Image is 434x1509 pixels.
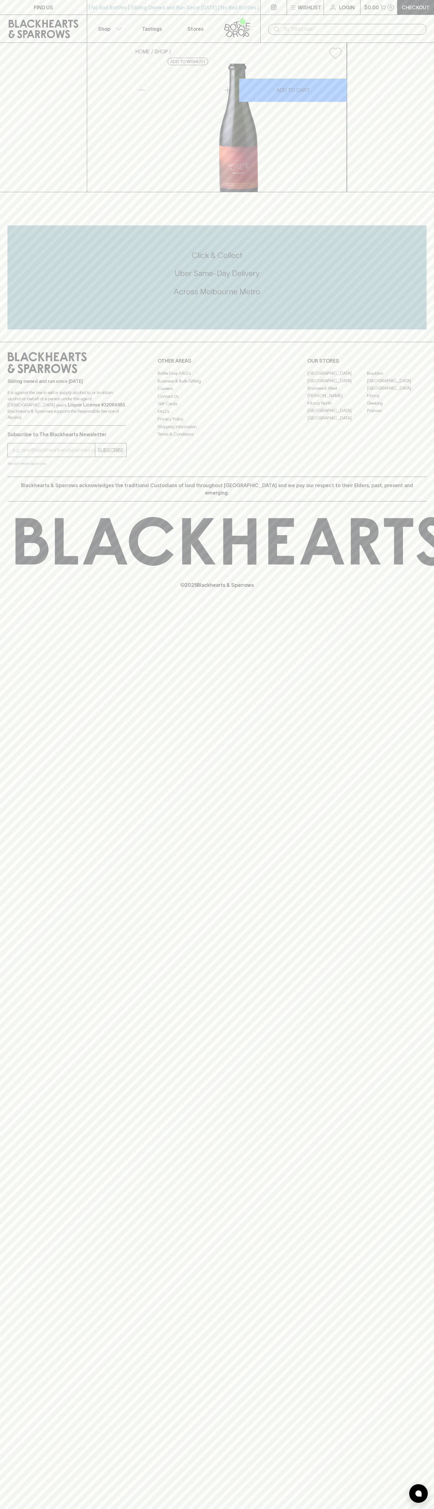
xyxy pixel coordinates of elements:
[131,64,347,192] img: 40755.png
[7,250,427,261] h5: Click & Collect
[307,399,367,407] a: Fitzroy North
[307,414,367,422] a: [GEOGRAPHIC_DATA]
[154,49,168,54] a: SHOP
[158,357,277,365] p: OTHER AREAS
[415,1490,422,1497] img: bubble-icon
[298,4,321,11] p: Wishlist
[136,49,150,54] a: HOME
[158,377,277,385] a: Business & Bulk Gifting
[276,86,310,94] p: ADD TO CART
[174,15,217,43] a: Stores
[158,423,277,430] a: Shipping Information
[158,431,277,438] a: Terms & Conditions
[7,431,127,438] p: Subscribe to The Blackhearts Newsletter
[327,45,344,61] button: Add to wishlist
[307,369,367,377] a: [GEOGRAPHIC_DATA]
[307,392,367,399] a: [PERSON_NAME]
[283,24,422,34] input: Try "Pinot noir"
[364,4,379,11] p: $0.00
[7,389,127,420] p: It is against the law to sell or supply alcohol to, or to obtain alcohol on behalf of a person un...
[367,407,427,414] a: Prahran
[98,446,124,454] p: SUBSCRIBE
[68,402,125,407] strong: Liquor License #32064953
[158,415,277,423] a: Privacy Policy
[12,445,95,455] input: e.g. jane@blackheartsandsparrows.com.au
[367,369,427,377] a: Braddon
[7,225,427,329] div: Call to action block
[158,400,277,408] a: Gift Cards
[158,370,277,377] a: Bottle Drop FAQ's
[239,79,347,102] button: ADD TO CART
[34,4,53,11] p: FIND US
[95,443,126,457] button: SUBSCRIBE
[7,378,127,384] p: Sibling owned and run since [DATE]
[168,58,208,65] button: Add to wishlist
[7,460,127,467] p: We will never spam you
[402,4,430,11] p: Checkout
[7,268,427,279] h5: Uber Same-Day Delivery
[339,4,355,11] p: Login
[87,15,131,43] button: Shop
[7,287,427,297] h5: Across Melbourne Metro
[187,25,204,33] p: Stores
[158,408,277,415] a: FAQ's
[367,384,427,392] a: [GEOGRAPHIC_DATA]
[307,407,367,414] a: [GEOGRAPHIC_DATA]
[307,377,367,384] a: [GEOGRAPHIC_DATA]
[367,377,427,384] a: [GEOGRAPHIC_DATA]
[98,25,110,33] p: Shop
[307,384,367,392] a: Brunswick West
[307,357,427,365] p: OUR STORES
[142,25,162,33] p: Tastings
[367,392,427,399] a: Fitzroy
[12,482,422,496] p: Blackhearts & Sparrows acknowledges the traditional Custodians of land throughout [GEOGRAPHIC_DAT...
[158,392,277,400] a: Contact Us
[389,6,392,9] p: 0
[367,399,427,407] a: Geelong
[130,15,174,43] a: Tastings
[158,385,277,392] a: Careers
